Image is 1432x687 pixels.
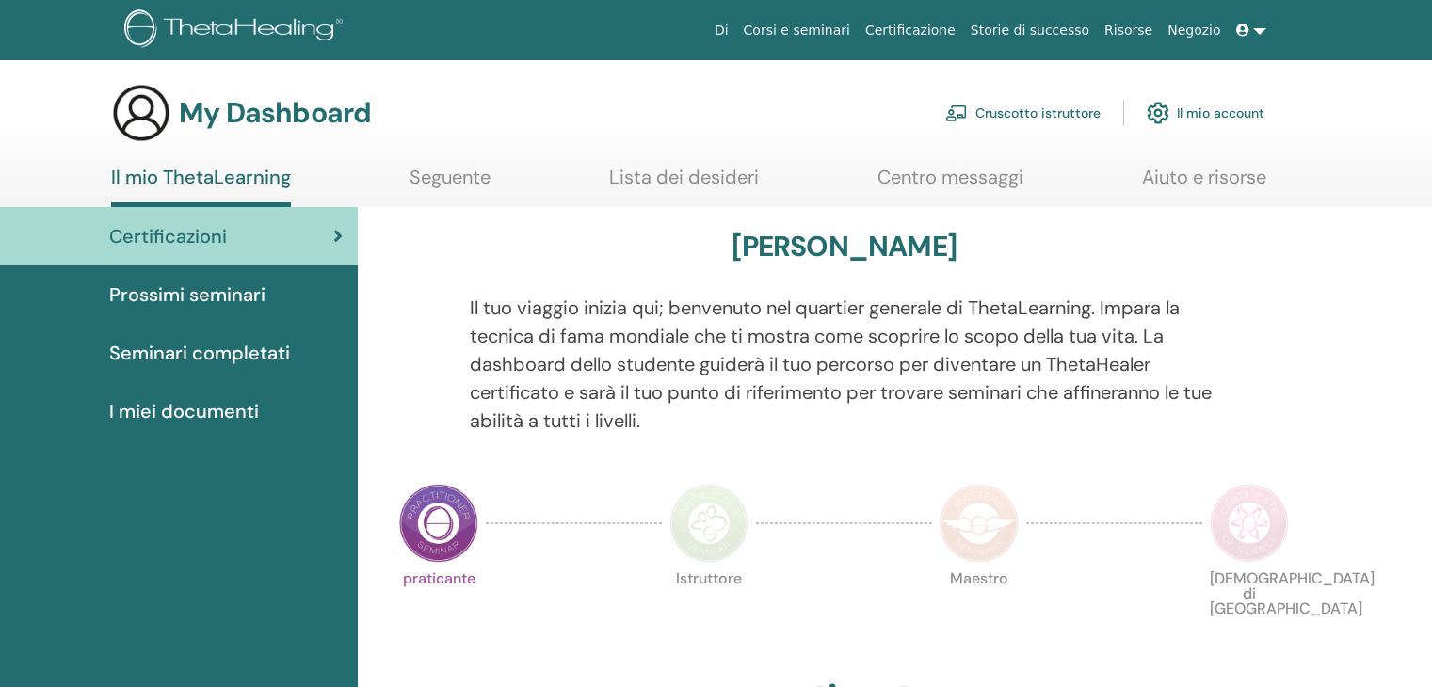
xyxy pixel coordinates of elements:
[470,294,1219,435] p: Il tuo viaggio inizia qui; benvenuto nel quartier generale di ThetaLearning. Impara la tecnica di...
[669,484,748,563] img: Instructor
[940,484,1019,563] img: Master
[963,13,1097,48] a: Storie di successo
[111,83,171,143] img: generic-user-icon.jpg
[669,571,748,650] p: Istruttore
[109,222,227,250] span: Certificazioni
[707,13,736,48] a: Di
[109,280,265,309] span: Prossimi seminari
[945,104,968,121] img: chalkboard-teacher.svg
[1097,13,1160,48] a: Risorse
[732,230,957,264] h3: [PERSON_NAME]
[179,96,371,130] h3: My Dashboard
[609,166,759,202] a: Lista dei desideri
[399,571,478,650] p: praticante
[858,13,963,48] a: Certificazione
[1210,484,1289,563] img: Certificate of Science
[1147,92,1264,134] a: Il mio account
[1142,166,1266,202] a: Aiuto e risorse
[124,9,349,52] img: logo.png
[736,13,858,48] a: Corsi e seminari
[399,484,478,563] img: Practitioner
[111,166,291,207] a: Il mio ThetaLearning
[1147,97,1169,129] img: cog.svg
[410,166,491,202] a: Seguente
[1160,13,1228,48] a: Negozio
[940,571,1019,650] p: Maestro
[945,92,1101,134] a: Cruscotto istruttore
[877,166,1023,202] a: Centro messaggi
[109,339,290,367] span: Seminari completati
[1210,571,1289,650] p: [DEMOGRAPHIC_DATA] di [GEOGRAPHIC_DATA]
[109,397,259,425] span: I miei documenti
